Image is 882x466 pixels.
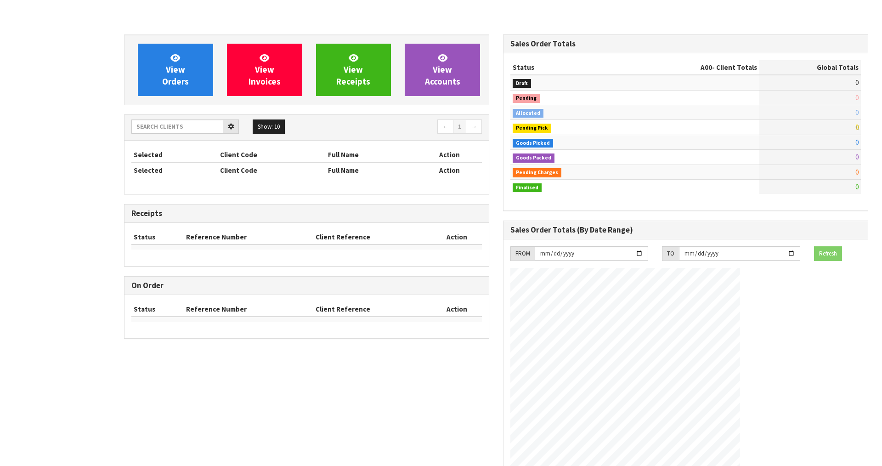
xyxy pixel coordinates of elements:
span: 0 [855,78,859,87]
th: Action [417,148,482,162]
th: Action [431,302,482,317]
th: Client Code [218,148,326,162]
a: ViewAccounts [405,44,480,96]
a: ← [437,119,453,134]
span: 0 [855,138,859,147]
span: Draft [513,79,531,88]
span: Goods Packed [513,153,554,163]
span: View Receipts [336,52,370,87]
th: Client Reference [313,302,431,317]
th: - Client Totals [626,60,759,75]
a: ViewInvoices [227,44,302,96]
h3: On Order [131,281,482,290]
span: Pending Pick [513,124,551,133]
span: View Orders [162,52,189,87]
span: 0 [855,168,859,176]
span: 0 [855,108,859,117]
span: Goods Picked [513,139,553,148]
span: Pending [513,94,540,103]
div: FROM [510,246,535,261]
button: Show: 10 [253,119,285,134]
nav: Page navigation [313,119,482,136]
span: View Invoices [249,52,281,87]
h3: Sales Order Totals (By Date Range) [510,226,861,234]
th: Reference Number [184,230,314,244]
th: Action [417,163,482,177]
th: Action [431,230,482,244]
span: 0 [855,123,859,131]
th: Reference Number [184,302,314,317]
a: → [466,119,482,134]
th: Global Totals [759,60,861,75]
span: A00 [701,63,712,72]
span: 0 [855,153,859,161]
th: Status [131,302,184,317]
a: ViewOrders [138,44,213,96]
th: Client Reference [313,230,431,244]
span: 0 [855,93,859,102]
span: Allocated [513,109,543,118]
button: Refresh [814,246,842,261]
span: View Accounts [425,52,460,87]
th: Status [131,230,184,244]
th: Selected [131,148,218,162]
h3: Sales Order Totals [510,40,861,48]
div: TO [662,246,679,261]
th: Full Name [326,163,417,177]
a: 1 [453,119,466,134]
span: Pending Charges [513,168,561,177]
th: Selected [131,163,218,177]
a: ViewReceipts [316,44,391,96]
th: Full Name [326,148,417,162]
input: Search clients [131,119,223,134]
th: Client Code [218,163,326,177]
th: Status [510,60,626,75]
span: 0 [855,182,859,191]
h3: Receipts [131,209,482,218]
span: Finalised [513,183,542,193]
